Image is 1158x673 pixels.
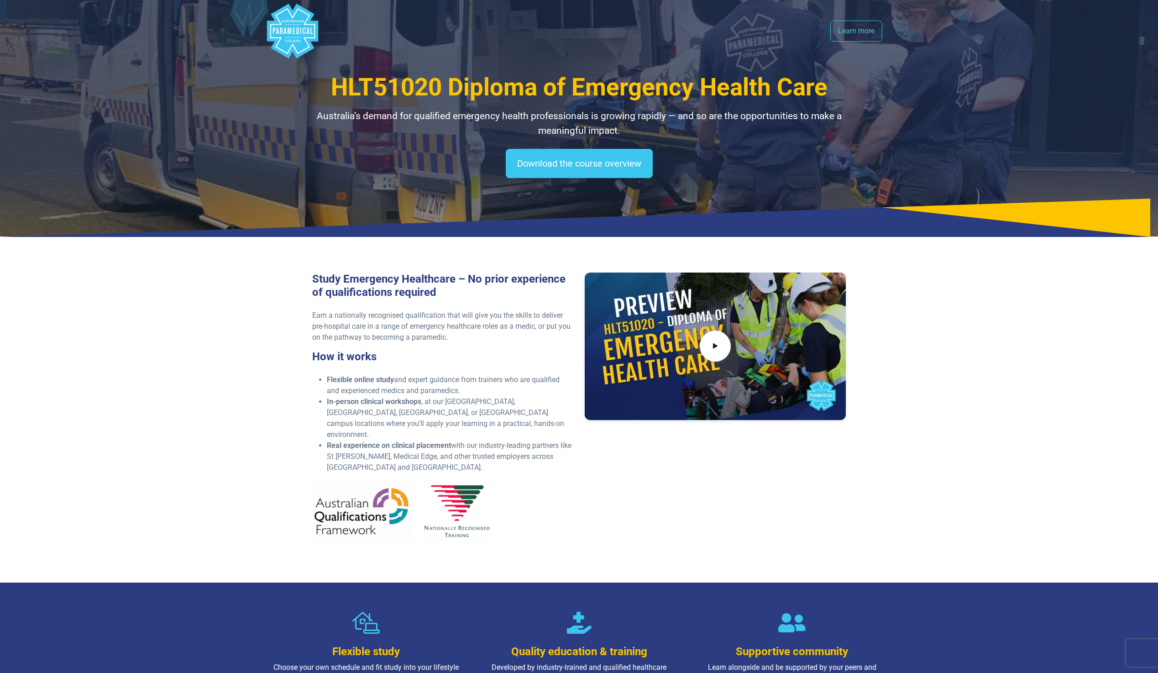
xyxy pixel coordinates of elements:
[331,73,828,101] span: HLT51020 Diploma of Emergency Health Care
[327,396,574,440] li: , at our [GEOGRAPHIC_DATA], [GEOGRAPHIC_DATA], [GEOGRAPHIC_DATA], or [GEOGRAPHIC_DATA] campus loc...
[327,440,574,473] li: with our industry-leading partners like St [PERSON_NAME], Medical Edge, and other trusted employe...
[327,375,394,384] strong: Flexible online study
[485,645,673,658] h3: Quality education & training
[312,310,574,343] p: Earn a nationally recognised qualification that will give you the skills to deliver pre-hospital ...
[312,109,846,138] p: Australia’s demand for qualified emergency health professionals is growing rapidly — and so are t...
[327,441,451,450] strong: Real experience on clinical placement
[312,350,574,363] h3: How it works
[265,4,320,58] div: Australian Paramedical College
[312,273,574,299] h3: Study Emergency Healthcare – No prior experience of qualifications required
[327,374,574,396] li: and expert guidance from trainers who are qualified and experienced medics and paramedics.
[830,21,882,42] a: Learn more
[506,149,653,178] a: Download the course overview
[272,645,460,658] h3: Flexible study
[327,397,421,406] strong: In-person clinical workshops
[698,645,886,658] h3: Supportive community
